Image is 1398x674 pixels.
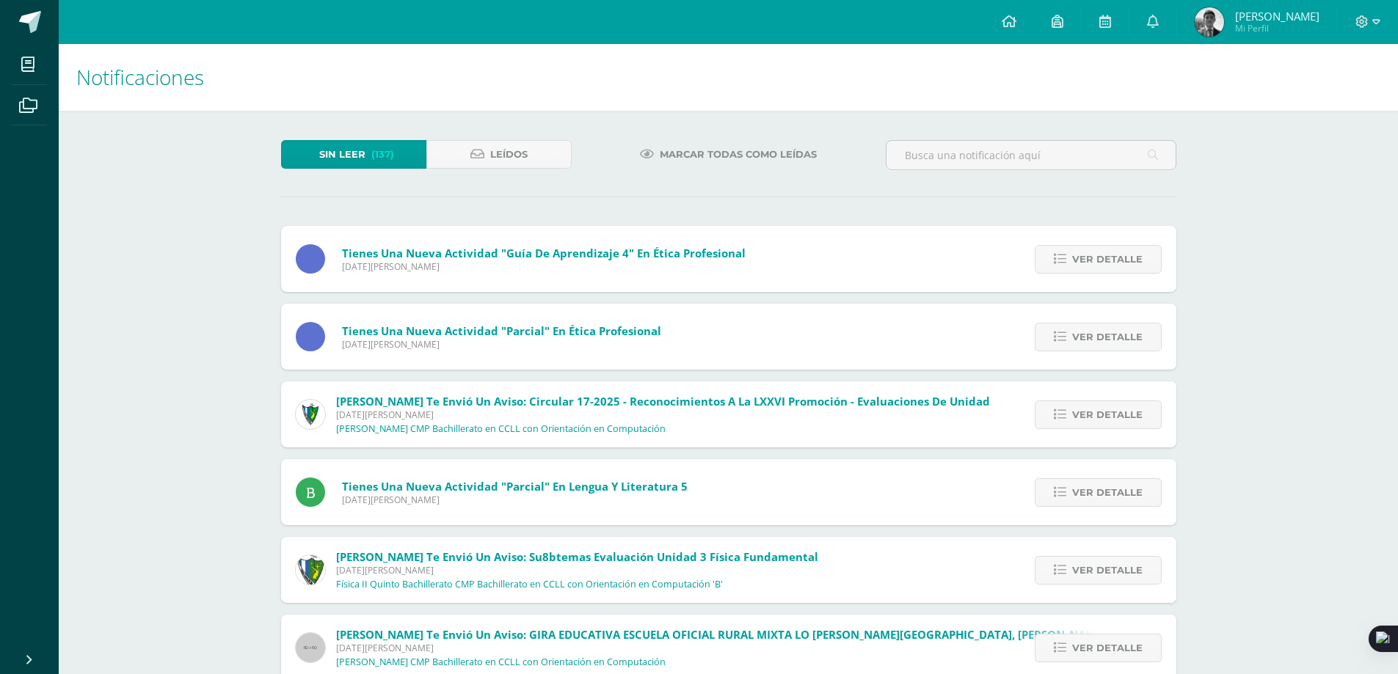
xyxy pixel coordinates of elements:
span: [PERSON_NAME] [1235,9,1319,23]
span: [PERSON_NAME] te envió un aviso: Su8btemas Evaluación Unidad 3 Física Fundamental [336,549,818,564]
span: Mi Perfil [1235,22,1319,34]
span: Ver detalle [1072,479,1143,506]
img: 60x60 [296,633,325,662]
span: [DATE][PERSON_NAME] [342,338,661,351]
span: [DATE][PERSON_NAME] [336,409,990,421]
span: Ver detalle [1072,246,1143,273]
span: [PERSON_NAME] te envió un aviso: Circular 17-2025 - Reconocimientos a la LXXVI Promoción - Evalua... [336,394,990,409]
span: Leídos [490,141,528,168]
span: Ver detalle [1072,401,1143,428]
span: Tienes una nueva actividad "Parcial" En Lengua y Literatura 5 [342,479,688,494]
img: 9f174a157161b4ddbe12118a61fed988.png [296,400,325,429]
span: [DATE][PERSON_NAME] [336,642,1223,654]
img: b15cf863827e7b7a708415bb8804ae1f.png [1195,7,1224,37]
span: Ver detalle [1072,323,1143,351]
span: Sin leer [319,141,365,168]
span: Tienes una nueva actividad "parcial" En Ética Profesional [342,323,661,338]
span: Tienes una nueva actividad "guía de aprendizaje 4" En Ética Profesional [342,246,746,260]
span: [DATE][PERSON_NAME] [336,564,818,576]
p: Física II Quinto Bachillerato CMP Bachillerato en CCLL con Orientación en Computación 'B' [336,579,723,590]
span: Ver detalle [1072,634,1143,662]
input: Busca una notificación aquí [887,141,1176,169]
span: Ver detalle [1072,557,1143,584]
a: Marcar todas como leídas [622,140,835,169]
a: Sin leer(137) [281,140,426,169]
span: [DATE][PERSON_NAME] [342,494,688,506]
img: d7d6d148f6dec277cbaab50fee73caa7.png [296,555,325,585]
a: Leídos [426,140,572,169]
span: [DATE][PERSON_NAME] [342,260,746,273]
span: Marcar todas como leídas [660,141,817,168]
span: (137) [371,141,394,168]
span: Notificaciones [76,63,204,91]
p: [PERSON_NAME] CMP Bachillerato en CCLL con Orientación en Computación [336,656,666,668]
p: [PERSON_NAME] CMP Bachillerato en CCLL con Orientación en Computación [336,423,666,435]
span: [PERSON_NAME] te envió un aviso: GIRA EDUCATIVA ESCUELA OFICIAL RURAL MIXTA LO [PERSON_NAME][GEOG... [336,627,1223,642]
